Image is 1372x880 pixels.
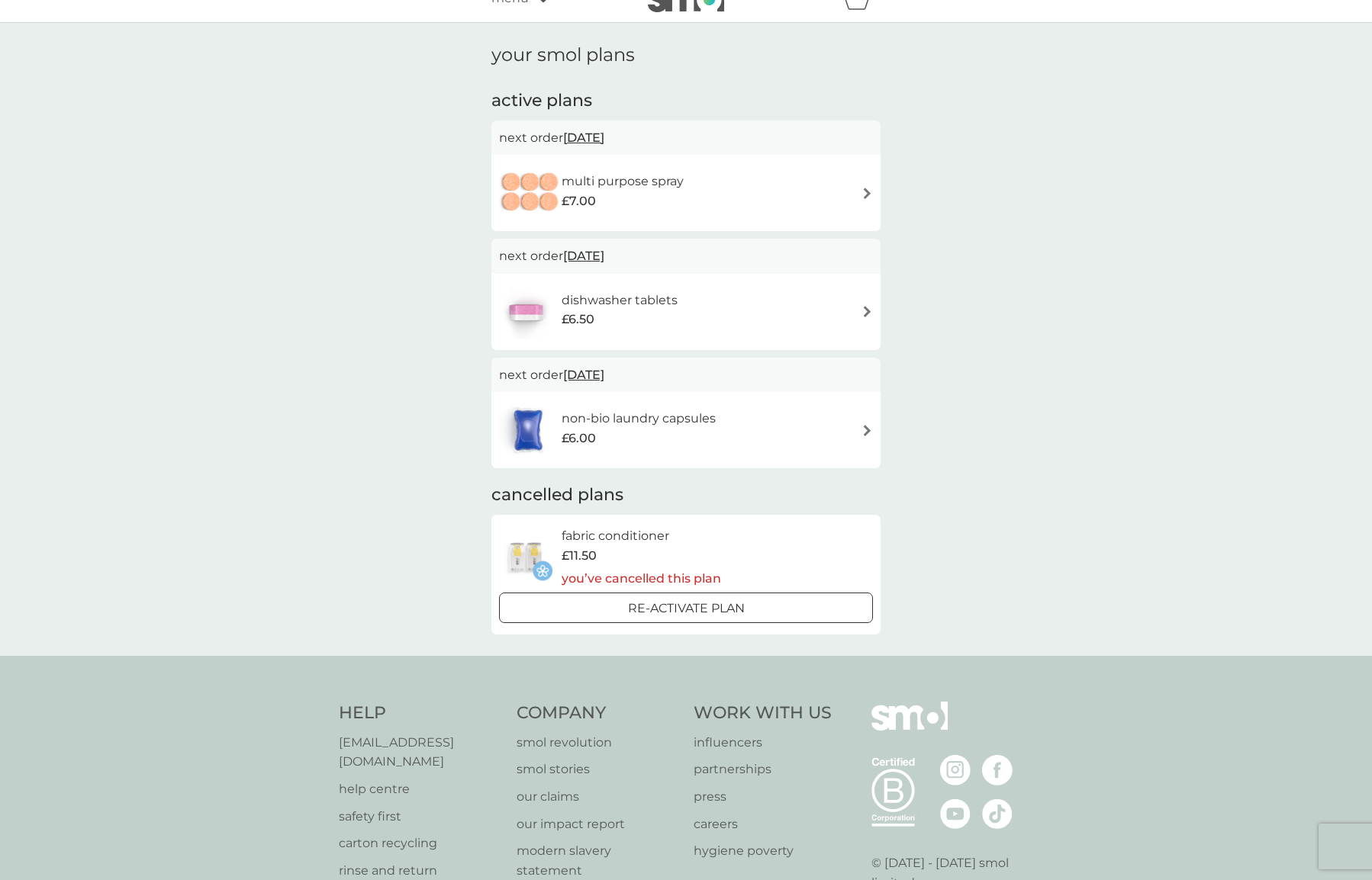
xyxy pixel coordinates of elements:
[940,755,971,785] img: visit the smol Instagram page
[563,241,604,271] span: [DATE]
[694,760,832,779] a: partnerships
[562,546,597,566] span: £11.50
[562,569,721,589] p: you’ve cancelled this plan
[562,429,596,448] span: £6.00
[563,123,604,153] span: [DATE]
[517,841,679,880] a: modern slavery statement
[940,798,971,829] img: visit the smol Youtube page
[499,246,873,266] p: next order
[517,787,679,807] a: our claims
[862,425,873,436] img: arrow right
[499,285,552,339] img: dishwasher tablets
[562,191,596,211] span: £7.00
[499,166,562,220] img: multi purpose spray
[339,833,501,853] a: carton recycling
[491,44,881,66] h1: your smol plans
[339,779,501,799] a: help centre
[339,733,501,772] a: [EMAIL_ADDRESS][DOMAIN_NAME]
[499,128,873,148] p: next order
[563,360,604,390] span: [DATE]
[562,291,678,310] h6: dishwasher tablets
[694,733,832,753] a: influencers
[562,310,594,329] span: £6.50
[562,526,721,546] h6: fabric conditioner
[517,733,679,753] a: smol revolution
[871,702,948,753] img: smol
[517,814,679,834] a: our impact report
[339,702,501,725] h4: Help
[339,807,501,827] a: safety first
[517,760,679,779] a: smol stories
[694,814,832,834] a: careers
[694,702,832,725] h4: Work With Us
[628,599,745,618] p: Re-activate Plan
[982,798,1013,829] img: visit the smol Tiktok page
[862,188,873,199] img: arrow right
[491,89,881,113] h2: active plans
[499,403,557,457] img: non-bio laundry capsules
[562,172,684,191] h6: multi purpose spray
[694,841,832,861] a: hygiene poverty
[499,365,873,385] p: next order
[862,306,873,317] img: arrow right
[694,787,832,807] a: press
[982,755,1013,785] img: visit the smol Facebook page
[499,531,552,584] img: fabric conditioner
[517,702,679,725] h4: Company
[562,409,716,429] h6: non-bio laundry capsules
[491,483,881,507] h2: cancelled plans
[499,593,873,623] button: Re-activate Plan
